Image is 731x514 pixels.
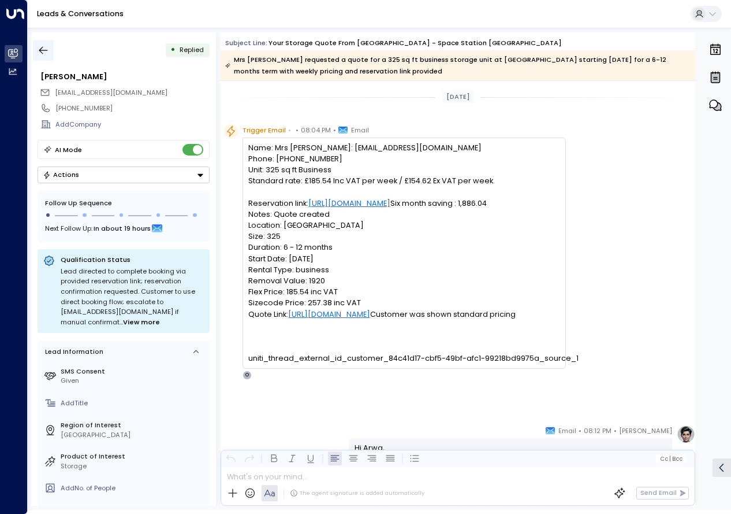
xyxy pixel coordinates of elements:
div: Your storage quote from [GEOGRAPHIC_DATA] - Space Station [GEOGRAPHIC_DATA] [268,38,562,48]
button: Actions [38,167,210,183]
a: Leads & Conversations [37,9,124,19]
span: • [296,124,299,136]
div: Button group with a nested menu [38,167,210,183]
p: Qualification Status [61,255,204,264]
span: [EMAIL_ADDRESS][DOMAIN_NAME] [55,88,167,97]
div: O [243,371,252,380]
span: Subject Line: [225,38,267,47]
label: Product of Interest [61,452,206,461]
div: [DATE] [442,90,473,103]
img: profile-logo.png [677,425,695,443]
span: Email [351,124,369,136]
div: [PHONE_NUMBER] [55,103,209,113]
span: Email [558,425,576,437]
div: Mrs [PERSON_NAME] requested a quote for a 325 sq ft business storage unit at [GEOGRAPHIC_DATA] st... [225,54,689,77]
span: • [614,425,617,437]
span: | [669,456,671,462]
div: AddTitle [61,398,206,408]
span: Cc Bcc [660,456,682,462]
div: The agent signature is added automatically [290,489,424,497]
div: Lead directed to complete booking via provided reservation link; reservation confirmation request... [61,267,204,328]
span: View more [123,317,160,328]
span: 08:12 PM [584,425,611,437]
span: Replied [180,45,204,54]
pre: Name: Mrs [PERSON_NAME]: [EMAIL_ADDRESS][DOMAIN_NAME] Phone: [PHONE_NUMBER] Unit: 325 sq ft Busin... [248,142,560,364]
label: SMS Consent [61,367,206,376]
div: Actions [43,171,79,179]
label: Region of Interest [61,420,206,430]
button: Redo [243,452,256,465]
div: [GEOGRAPHIC_DATA] [61,430,206,440]
div: Storage [61,461,206,471]
div: Lead Information [42,347,103,357]
div: AI Mode [55,144,82,156]
div: AddCompany [55,120,209,130]
a: [URL][DOMAIN_NAME] [308,198,390,209]
button: Cc|Bcc [656,454,686,463]
div: [PERSON_NAME] [40,71,209,82]
a: [URL][DOMAIN_NAME] [288,309,370,320]
span: In about 19 hours [94,222,151,235]
span: • [579,425,581,437]
div: Given [61,376,206,386]
span: [PERSON_NAME] [619,425,672,437]
button: Undo [224,452,238,465]
span: 08:04 PM [301,124,331,136]
div: Next Follow Up: [45,222,202,235]
div: AddNo. of People [61,483,206,493]
span: • [288,124,291,136]
div: • [170,42,176,58]
span: Trigger Email [243,124,286,136]
div: Follow Up Sequence [45,198,202,208]
span: madebyarwa@gmail.com [55,88,167,98]
span: • [333,124,336,136]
